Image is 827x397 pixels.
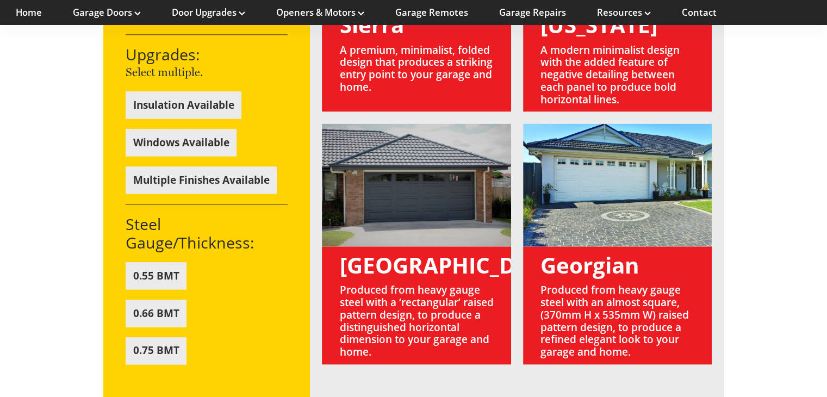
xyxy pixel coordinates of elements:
a: Garage Repairs [499,7,566,18]
h3: Steel Gauge/Thickness: [126,215,288,252]
a: Home [16,7,42,18]
a: Resources [597,7,651,18]
button: 0.55 BMT [126,262,186,289]
a: Garage Doors [73,7,141,18]
button: Multiple Finishes Available [126,166,277,194]
p: Select multiple. [126,64,288,81]
button: Insulation Available [126,91,241,119]
button: Windows Available [126,129,237,156]
a: Garage Remotes [395,7,468,18]
a: Openers & Motors [276,7,364,18]
a: Contact [682,7,717,18]
button: 0.66 BMT [126,300,186,327]
a: Door Upgrades [172,7,245,18]
button: 0.75 BMT [126,337,186,364]
h3: Upgrades: [126,45,288,64]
